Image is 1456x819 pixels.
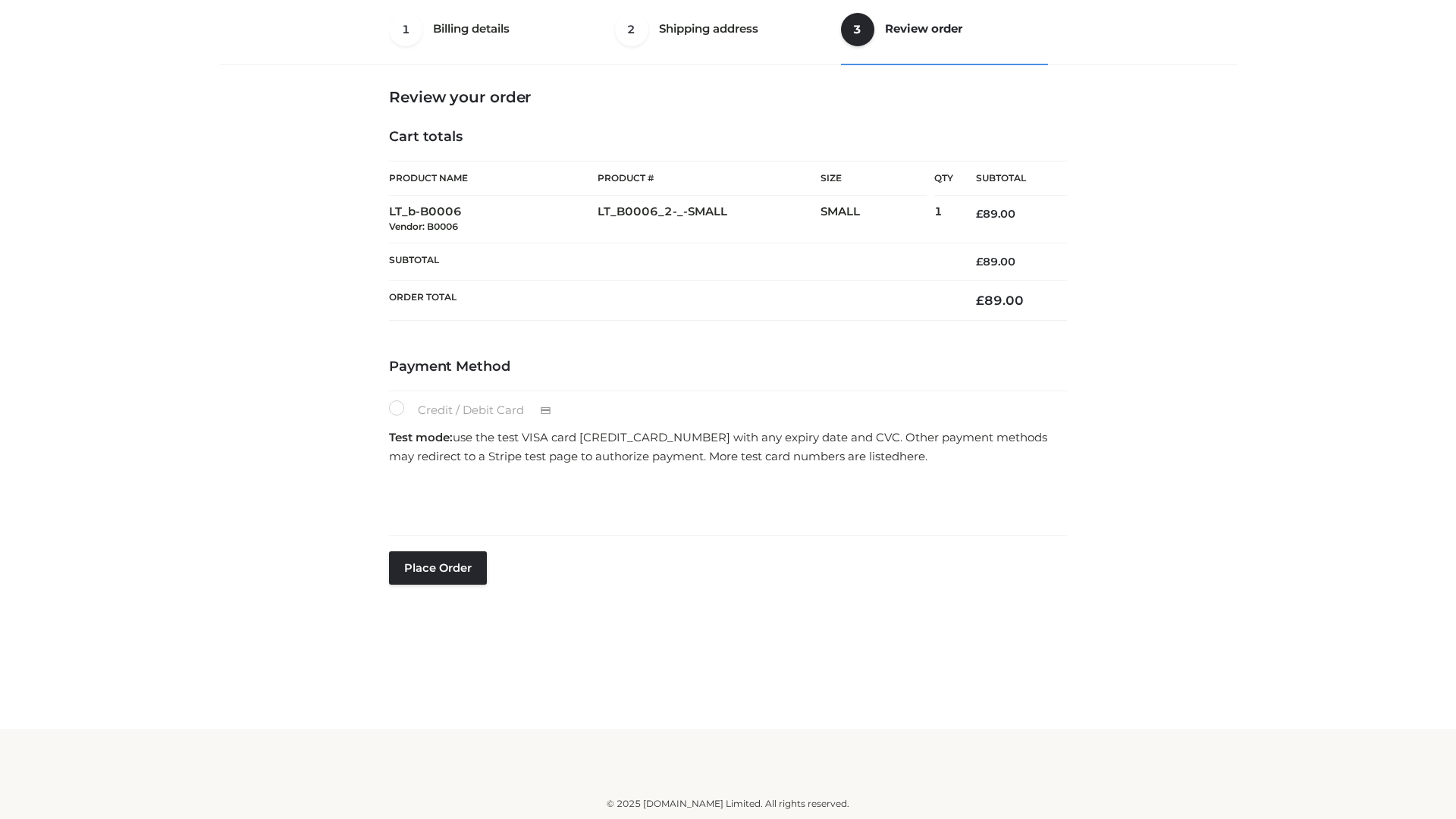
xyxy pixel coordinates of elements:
th: Product # [598,161,821,196]
label: Credit / Debit Card [389,400,567,420]
th: Product Name [389,161,598,196]
iframe: Secure payment input frame [386,471,1064,526]
th: Size [821,162,927,196]
td: LT_B0006_2-_-SMALL [598,196,821,243]
td: 1 [934,196,953,243]
th: Order Total [389,281,953,321]
div: © 2025 [DOMAIN_NAME] Limited. All rights reserved. [225,796,1231,811]
span: £ [976,207,983,221]
span: £ [976,293,984,308]
p: use the test VISA card [CREDIT_CARD_NUMBER] with any expiry date and CVC. Other payment methods m... [389,428,1067,466]
strong: Test mode: [389,430,453,444]
h4: Cart totals [389,129,1067,146]
bdi: 89.00 [976,207,1015,221]
td: LT_b-B0006 [389,196,598,243]
td: SMALL [821,196,934,243]
img: Credit / Debit Card [532,402,560,420]
h3: Review your order [389,88,1067,106]
span: £ [976,255,983,268]
th: Subtotal [389,243,953,280]
small: Vendor: B0006 [389,221,458,232]
th: Qty [934,161,953,196]
a: here [899,449,925,463]
h4: Payment Method [389,359,1067,375]
th: Subtotal [953,162,1067,196]
bdi: 89.00 [976,255,1015,268]
button: Place order [389,551,487,585]
bdi: 89.00 [976,293,1024,308]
